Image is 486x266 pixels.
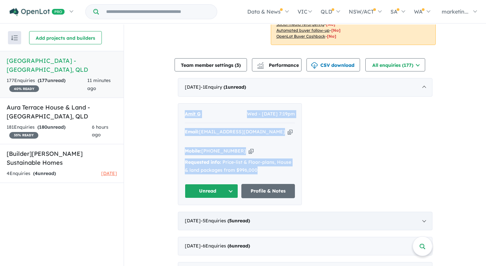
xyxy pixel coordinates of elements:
[35,170,38,176] span: 4
[199,129,285,135] a: [EMAIL_ADDRESS][DOMAIN_NAME]
[288,128,293,135] button: Copy
[39,124,47,130] span: 180
[175,58,247,71] button: Team member settings (3)
[236,62,239,68] span: 3
[7,170,56,178] div: 4 Enquir ies
[7,103,117,121] h5: Aura Terrace House & Land - [GEOGRAPHIC_DATA] , QLD
[7,149,117,167] h5: [Builder] [PERSON_NAME] Sustainable Homes
[249,148,254,155] button: Copy
[241,184,295,198] a: Profile & Notes
[185,158,295,174] div: Price-list & Floor-plans, House & land packages from $996,000
[92,124,108,138] span: 6 hours ago
[223,84,246,90] strong: ( unread)
[38,77,65,83] strong: ( unread)
[201,148,246,154] a: [PHONE_NUMBER]
[311,62,318,69] img: download icon
[185,110,201,118] a: Amit G
[365,58,425,71] button: All enquiries (177)
[29,31,102,44] button: Add projects and builders
[7,123,92,139] div: 181 Enquir ies
[442,8,468,15] span: marketin...
[201,218,250,224] span: - 5 Enquir ies
[9,85,39,92] span: 40 % READY
[185,148,201,154] strong: Mobile:
[178,212,432,230] div: [DATE]
[100,5,216,19] input: Try estate name, suburb, builder or developer
[185,111,201,117] span: Amit G
[201,243,250,249] span: - 6 Enquir ies
[327,34,336,39] span: [No]
[101,170,117,176] span: [DATE]
[276,28,330,33] u: Automated buyer follow-up
[9,132,38,139] span: 35 % READY
[276,22,324,27] u: Social media retargeting
[229,243,232,249] span: 6
[185,184,238,198] button: Unread
[37,124,65,130] strong: ( unread)
[7,56,117,74] h5: [GEOGRAPHIC_DATA] - [GEOGRAPHIC_DATA] , QLD
[252,58,302,71] button: Performance
[229,218,232,224] span: 5
[326,22,335,27] span: [No]
[87,77,111,91] span: 11 minutes ago
[331,28,341,33] span: [No]
[39,77,47,83] span: 177
[201,84,246,90] span: - 1 Enquir y
[7,77,87,93] div: 177 Enquir ies
[227,218,250,224] strong: ( unread)
[33,170,56,176] strong: ( unread)
[225,84,228,90] span: 1
[185,129,199,135] strong: Email:
[276,34,325,39] u: OpenLot Buyer Cashback
[258,62,299,68] span: Performance
[257,64,264,68] img: bar-chart.svg
[178,78,432,97] div: [DATE]
[257,62,263,66] img: line-chart.svg
[306,58,360,71] button: CSV download
[247,110,295,118] span: Wed - [DATE] 7:19pm
[178,237,432,255] div: [DATE]
[227,243,250,249] strong: ( unread)
[10,8,65,16] img: Openlot PRO Logo White
[11,35,18,40] img: sort.svg
[185,159,221,165] strong: Requested info:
